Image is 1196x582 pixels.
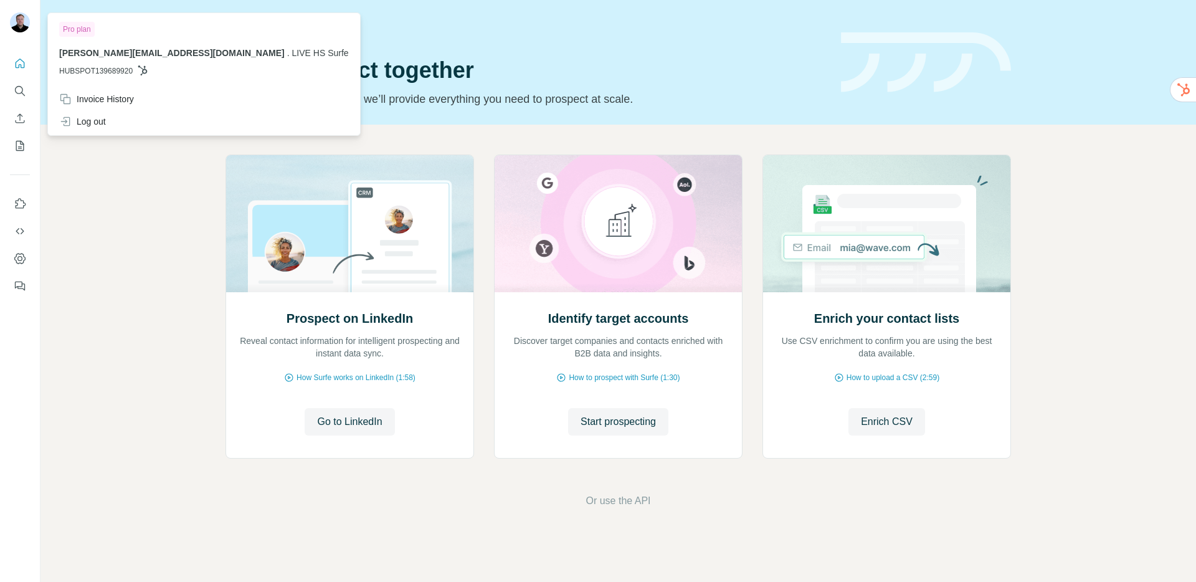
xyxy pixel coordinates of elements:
[59,93,134,105] div: Invoice History
[507,335,729,360] p: Discover target companies and contacts enriched with B2B data and insights.
[59,22,95,37] div: Pro plan
[305,408,394,436] button: Go to LinkedIn
[10,52,30,75] button: Quick start
[848,408,925,436] button: Enrich CSV
[10,193,30,215] button: Use Surfe on LinkedIn
[10,275,30,297] button: Feedback
[297,372,415,383] span: How Surfe works on LinkedIn (1:58)
[10,247,30,270] button: Dashboard
[10,80,30,102] button: Search
[225,155,474,292] img: Prospect on LinkedIn
[225,90,826,108] p: Pick your starting point and we’ll provide everything you need to prospect at scale.
[581,414,656,429] span: Start prospecting
[239,335,461,360] p: Reveal contact information for intelligent prospecting and instant data sync.
[586,494,650,508] button: Or use the API
[10,220,30,242] button: Use Surfe API
[292,48,349,58] span: LIVE HS Surfe
[568,408,668,436] button: Start prospecting
[10,12,30,32] img: Avatar
[861,414,913,429] span: Enrich CSV
[776,335,998,360] p: Use CSV enrichment to confirm you are using the best data available.
[494,155,743,292] img: Identify target accounts
[59,115,106,128] div: Log out
[548,310,689,327] h2: Identify target accounts
[10,135,30,157] button: My lists
[59,48,285,58] span: [PERSON_NAME][EMAIL_ADDRESS][DOMAIN_NAME]
[317,414,382,429] span: Go to LinkedIn
[287,310,413,327] h2: Prospect on LinkedIn
[762,155,1011,292] img: Enrich your contact lists
[569,372,680,383] span: How to prospect with Surfe (1:30)
[287,48,290,58] span: .
[847,372,939,383] span: How to upload a CSV (2:59)
[814,310,959,327] h2: Enrich your contact lists
[10,107,30,130] button: Enrich CSV
[841,32,1011,93] img: banner
[225,58,826,83] h1: Let’s prospect together
[59,65,133,77] span: HUBSPOT139689920
[225,23,826,36] div: Quick start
